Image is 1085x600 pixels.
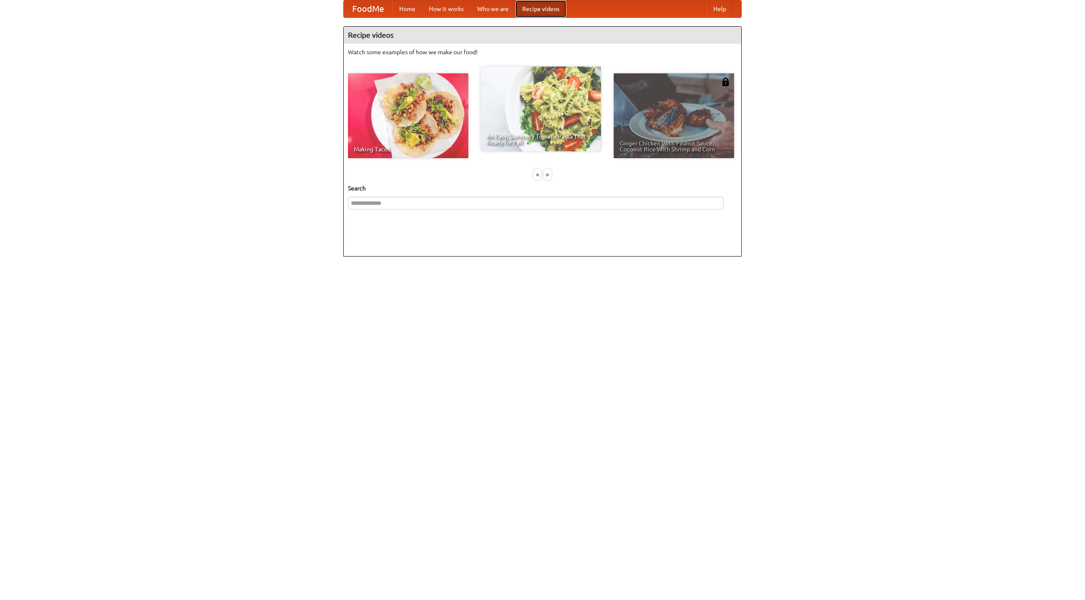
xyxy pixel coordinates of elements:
span: Making Tacos [354,146,462,152]
a: Help [707,0,733,17]
h5: Search [348,184,737,193]
div: » [544,169,551,180]
a: Recipe videos [515,0,566,17]
a: Home [392,0,422,17]
h4: Recipe videos [344,27,741,44]
a: How it works [422,0,470,17]
p: Watch some examples of how we make our food! [348,48,737,56]
img: 483408.png [721,78,730,86]
div: « [534,169,541,180]
a: Who we are [470,0,515,17]
span: An Easy, Summery Tomato Pasta That's Ready for Fall [487,134,595,145]
a: FoodMe [344,0,392,17]
a: Making Tacos [348,73,468,158]
a: An Easy, Summery Tomato Pasta That's Ready for Fall [481,67,601,151]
